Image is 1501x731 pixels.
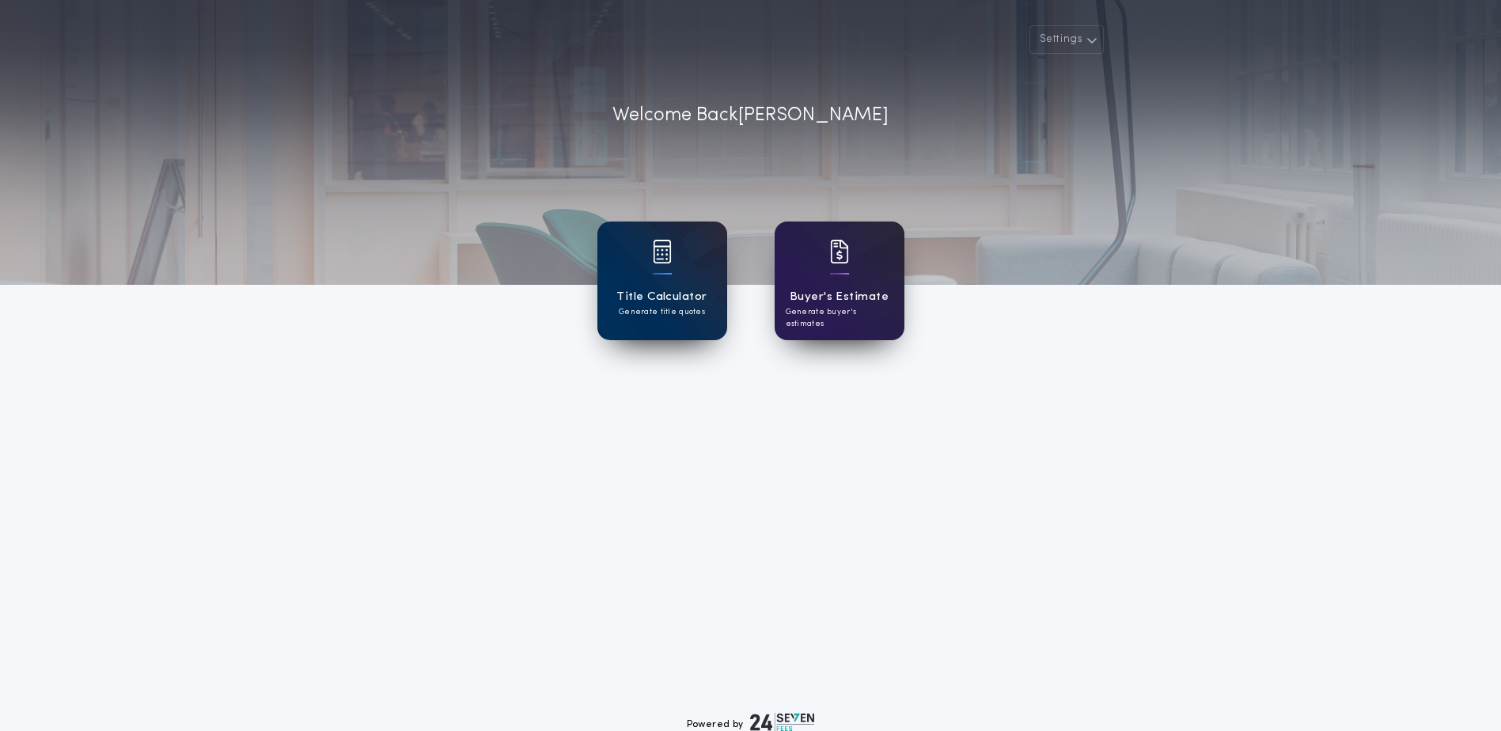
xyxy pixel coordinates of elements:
[653,240,672,263] img: card icon
[619,306,705,318] p: Generate title quotes
[612,101,889,130] p: Welcome Back [PERSON_NAME]
[786,306,893,330] p: Generate buyer's estimates
[616,288,707,306] h1: Title Calculator
[775,222,904,340] a: card iconBuyer's EstimateGenerate buyer's estimates
[830,240,849,263] img: card icon
[790,288,889,306] h1: Buyer's Estimate
[597,222,727,340] a: card iconTitle CalculatorGenerate title quotes
[1029,25,1104,54] button: Settings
